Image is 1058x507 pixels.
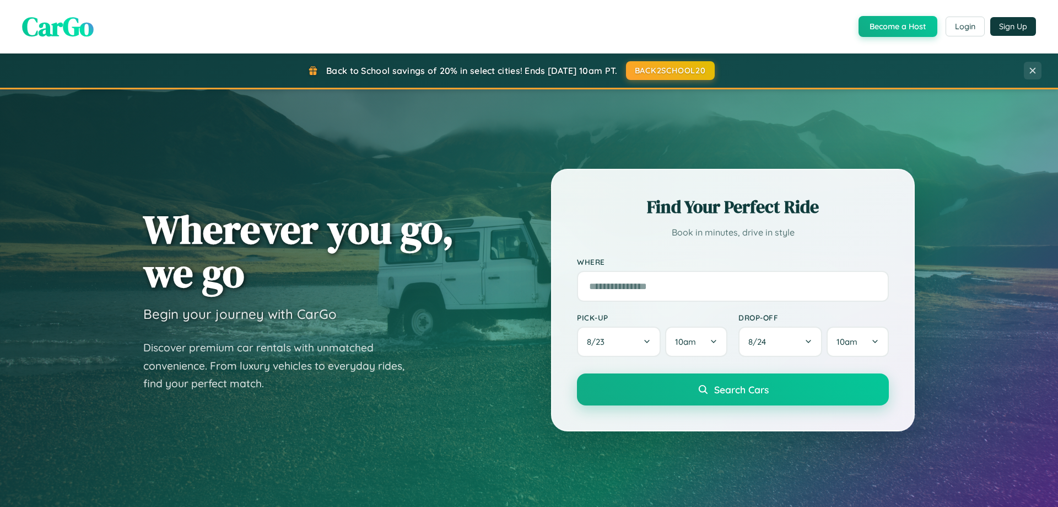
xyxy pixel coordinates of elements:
span: 10am [675,337,696,347]
h2: Find Your Perfect Ride [577,195,889,219]
span: 10am [836,337,857,347]
button: Login [946,17,985,36]
p: Discover premium car rentals with unmatched convenience. From luxury vehicles to everyday rides, ... [143,339,419,393]
h1: Wherever you go, we go [143,207,454,295]
h3: Begin your journey with CarGo [143,306,337,322]
span: 8 / 24 [748,337,771,347]
button: Become a Host [859,16,937,37]
button: Sign Up [990,17,1036,36]
label: Drop-off [738,313,889,322]
span: Search Cars [714,383,769,396]
span: 8 / 23 [587,337,610,347]
button: 8/23 [577,327,661,357]
label: Pick-up [577,313,727,322]
button: Search Cars [577,373,889,405]
button: 10am [665,327,727,357]
p: Book in minutes, drive in style [577,225,889,241]
button: 10am [827,327,889,357]
span: CarGo [22,8,94,45]
label: Where [577,257,889,266]
button: 8/24 [738,327,822,357]
button: BACK2SCHOOL20 [626,61,715,80]
span: Back to School savings of 20% in select cities! Ends [DATE] 10am PT. [326,65,617,76]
